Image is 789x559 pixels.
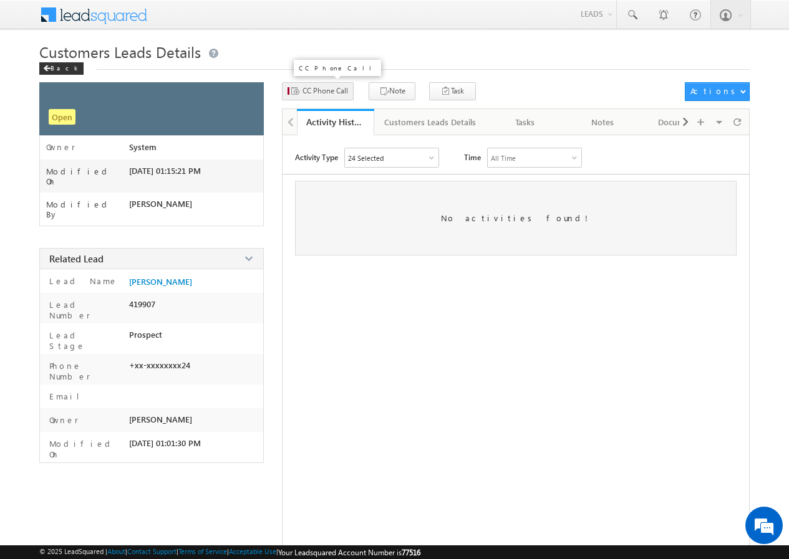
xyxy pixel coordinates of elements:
[129,199,192,209] span: [PERSON_NAME]
[574,115,631,130] div: Notes
[46,360,124,381] label: Phone Number
[348,154,384,162] div: 24 Selected
[374,109,487,135] a: Customers Leads Details
[127,547,177,555] a: Contact Support
[564,109,642,135] a: Notes
[46,438,124,459] label: Modified On
[306,116,365,128] div: Activity History
[39,42,201,62] span: Customers Leads Details
[49,109,75,125] span: Open
[491,154,516,162] div: All Time
[497,115,553,130] div: Tasks
[429,82,476,100] button: Task
[129,330,162,340] span: Prospect
[39,547,420,557] span: © 2025 LeadSquared | | | | |
[46,166,129,186] label: Modified On
[46,414,79,425] label: Owner
[46,330,124,351] label: Lead Stage
[39,62,84,75] div: Back
[464,148,481,166] span: Time
[295,181,736,256] div: No activities found!
[129,166,201,176] span: [DATE] 01:15:21 PM
[282,82,354,100] button: CC Phone Call
[46,275,118,286] label: Lead Name
[129,299,155,309] span: 419907
[129,438,201,448] span: [DATE] 01:01:30 PM
[345,148,438,167] div: Owner Changed,Status Changed,Stage Changed,Source Changed,Notes & 19 more..
[685,82,749,101] button: Actions
[384,115,476,130] div: Customers Leads Details
[690,85,740,97] div: Actions
[299,64,376,72] p: CC Phone Call
[652,115,708,130] div: Documents
[129,414,192,424] span: [PERSON_NAME]
[129,142,157,152] span: System
[129,360,190,370] span: +xx-xxxxxxxx24
[295,148,338,166] span: Activity Type
[46,299,124,320] label: Lead Number
[487,109,564,135] a: Tasks
[642,109,719,135] a: Documents
[229,547,276,555] a: Acceptable Use
[278,548,420,557] span: Your Leadsquared Account Number is
[49,252,104,265] span: Related Lead
[402,548,420,557] span: 77516
[178,547,227,555] a: Terms of Service
[46,142,75,152] label: Owner
[46,391,89,401] label: Email
[46,199,129,219] label: Modified By
[297,109,374,134] li: Activity History
[297,109,374,135] a: Activity History
[107,547,125,555] a: About
[303,85,348,97] span: CC Phone Call
[369,82,415,100] button: Note
[129,277,192,287] a: [PERSON_NAME]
